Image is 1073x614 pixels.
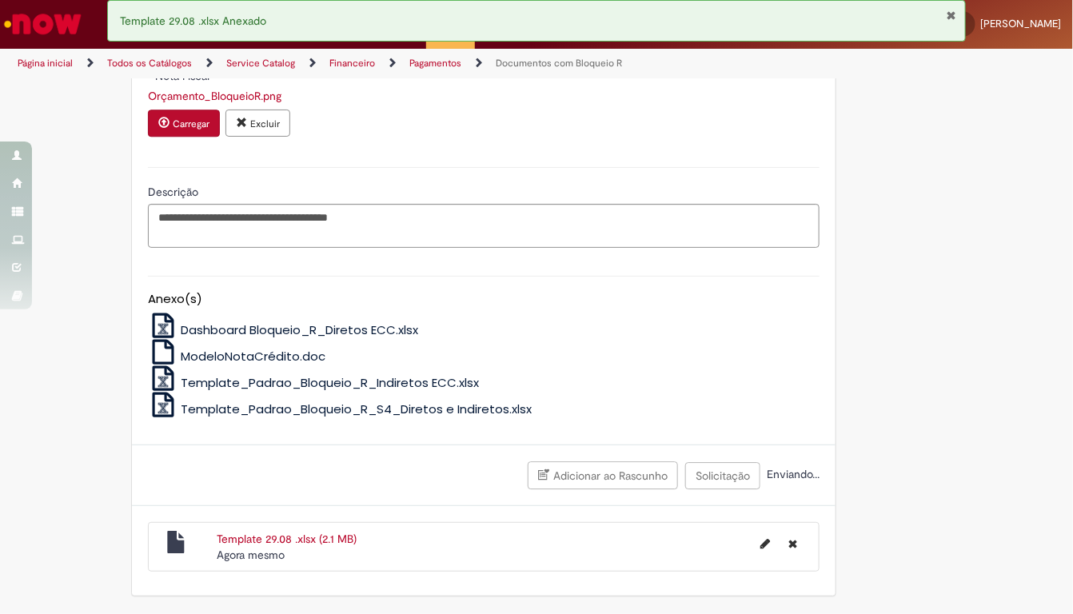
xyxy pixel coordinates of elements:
[250,118,280,130] small: Excluir
[18,57,73,70] a: Página inicial
[148,110,220,137] button: Carregar anexo de Nota Fiscal Required
[148,185,201,199] span: Descrição
[217,548,285,562] span: Agora mesmo
[12,49,704,78] ul: Trilhas de página
[980,17,1061,30] span: [PERSON_NAME]
[120,14,266,28] span: Template 29.08 .xlsx Anexado
[751,531,780,556] button: Editar nome de arquivo Template 29.08 .xlsx
[329,57,375,70] a: Financeiro
[226,57,295,70] a: Service Catalog
[181,348,325,365] span: ModeloNotaCrédito.doc
[225,110,290,137] button: Excluir anexo Orçamento_BloqueioR.png
[217,548,285,562] time: 29/08/2025 15:35:19
[947,9,957,22] button: Fechar Notificação
[779,531,807,556] button: Excluir Template 29.08 .xlsx
[148,374,480,391] a: Template_Padrao_Bloqueio_R_Indiretos ECC.xlsx
[155,69,213,83] span: Nota Fiscal
[496,57,622,70] a: Documentos com Bloqueio R
[148,293,820,306] h5: Anexo(s)
[409,57,461,70] a: Pagamentos
[181,374,479,391] span: Template_Padrao_Bloqueio_R_Indiretos ECC.xlsx
[2,8,84,40] img: ServiceNow
[148,89,281,103] a: Download de Orçamento_BloqueioR.png
[173,118,209,130] small: Carregar
[181,401,532,417] span: Template_Padrao_Bloqueio_R_S4_Diretos e Indiretos.xlsx
[148,204,820,248] textarea: Descrição
[107,57,192,70] a: Todos os Catálogos
[148,348,326,365] a: ModeloNotaCrédito.doc
[148,401,533,417] a: Template_Padrao_Bloqueio_R_S4_Diretos e Indiretos.xlsx
[764,467,820,481] span: Enviando...
[217,532,357,546] a: Template 29.08 .xlsx (2.1 MB)
[148,321,419,338] a: Dashboard Bloqueio_R_Diretos ECC.xlsx
[181,321,418,338] span: Dashboard Bloqueio_R_Diretos ECC.xlsx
